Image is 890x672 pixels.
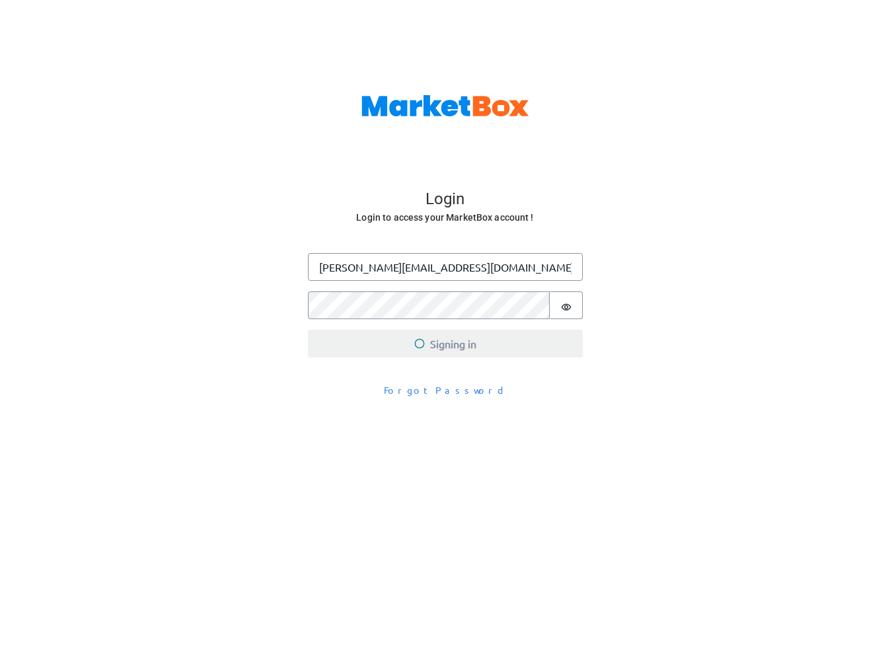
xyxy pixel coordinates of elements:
button: Forgot Password [375,379,515,402]
span: Signing in [414,336,476,352]
button: Show password [550,291,583,319]
input: Enter your email [308,253,583,281]
h4: Login [309,190,581,209]
h6: Login to access your MarketBox account ! [309,209,581,226]
button: Signing in [308,330,583,357]
img: MarketBox logo [361,95,529,116]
